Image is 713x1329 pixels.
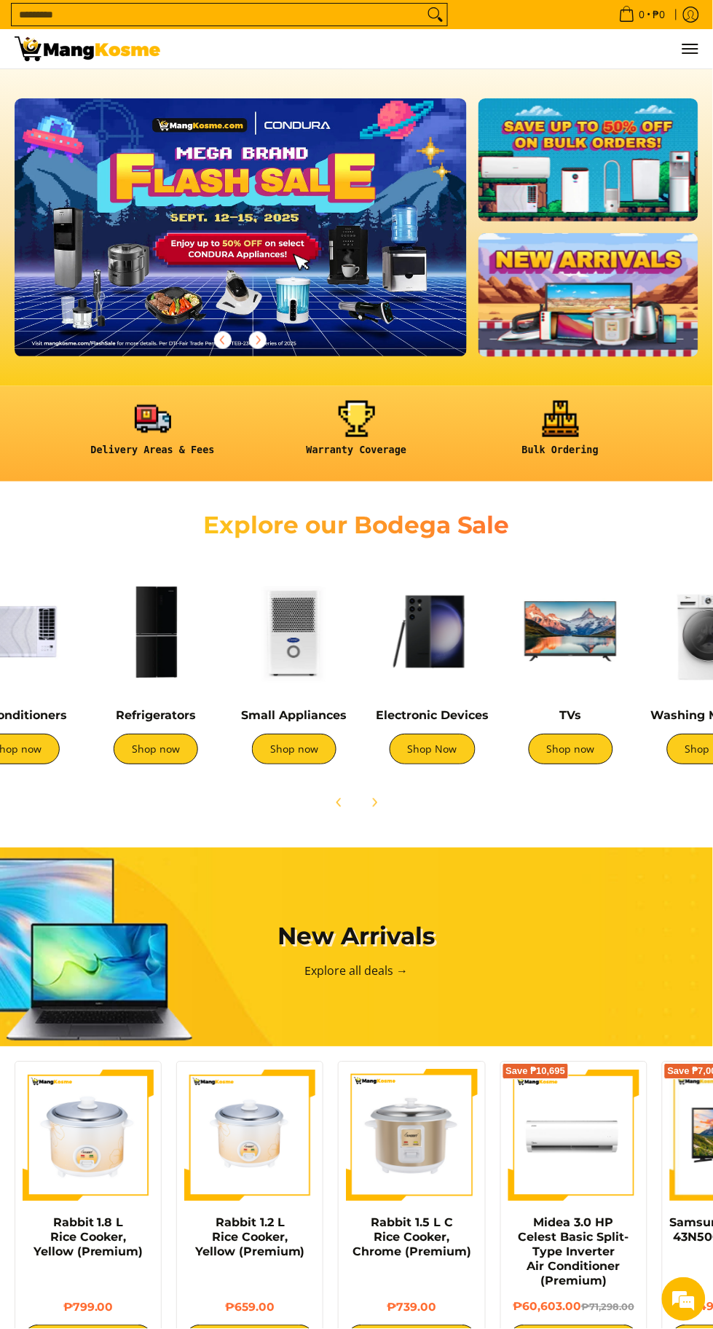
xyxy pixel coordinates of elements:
[94,571,218,694] img: Refrigerators
[15,36,160,61] img: Mang Kosme: Your Home Appliances Warehouse Sale Partner!
[242,324,274,356] button: Next
[252,734,336,765] a: Shop now
[58,401,248,468] a: <h6><strong>Delivery Areas & Fees</strong></h6>
[358,787,390,819] button: Next
[116,709,196,723] a: Refrigerators
[305,963,409,979] a: Explore all deals →
[346,1070,477,1201] img: https://mangkosme.com/products/rabbit-1-5-l-c-rice-cooker-chrome-class-a
[184,1070,315,1201] img: rabbit-1.2-liter-rice-cooker-yellow-full-view-mang-kosme
[323,787,355,819] button: Previous
[15,98,467,356] img: Desktop homepage 29339654 2507 42fb b9ff a0650d39e9ed
[424,4,447,26] button: Search
[390,734,476,765] a: Shop Now
[371,571,495,694] img: Electronic Devices
[506,1067,566,1076] span: Save ₱10,695
[681,29,698,68] button: Menu
[34,1216,143,1259] a: Rabbit 1.8 L Rice Cooker, Yellow (Premium)
[560,709,582,723] a: TVs
[175,29,698,68] ul: Customer Navigation
[637,9,647,20] span: 0
[581,1302,634,1313] del: ₱71,298.00
[509,571,633,694] img: TVs
[189,511,524,541] h2: Explore our Bodega Sale
[232,571,356,694] img: Small Appliances
[466,401,655,468] a: <h6><strong>Bulk Ordering</strong></h6>
[242,709,347,723] a: Small Appliances
[651,9,668,20] span: ₱0
[262,401,452,468] a: <h6><strong>Warranty Coverage</strong></h6>
[615,7,670,23] span: •
[519,1216,629,1288] a: Midea 3.0 HP Celest Basic Split-Type Inverter Air Conditioner (Premium)
[23,1301,154,1314] h6: ₱799.00
[508,1070,639,1201] img: Midea 3.0 HP Celest Basic Split-Type Inverter Air Conditioner (Premium)
[207,324,239,356] button: Previous
[352,1216,471,1259] a: Rabbit 1.5 L C Rice Cooker, Chrome (Premium)
[23,1070,154,1201] img: https://mangkosme.com/products/rabbit-1-8-l-rice-cooker-yellow-class-a
[508,1300,639,1314] h6: ₱60,603.00
[377,709,489,723] a: Electronic Devices
[195,1216,305,1259] a: Rabbit 1.2 L Rice Cooker, Yellow (Premium)
[184,1301,315,1314] h6: ₱659.00
[114,734,198,765] a: Shop now
[175,29,698,68] nav: Main Menu
[529,734,613,765] a: Shop now
[346,1301,477,1314] h6: ₱739.00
